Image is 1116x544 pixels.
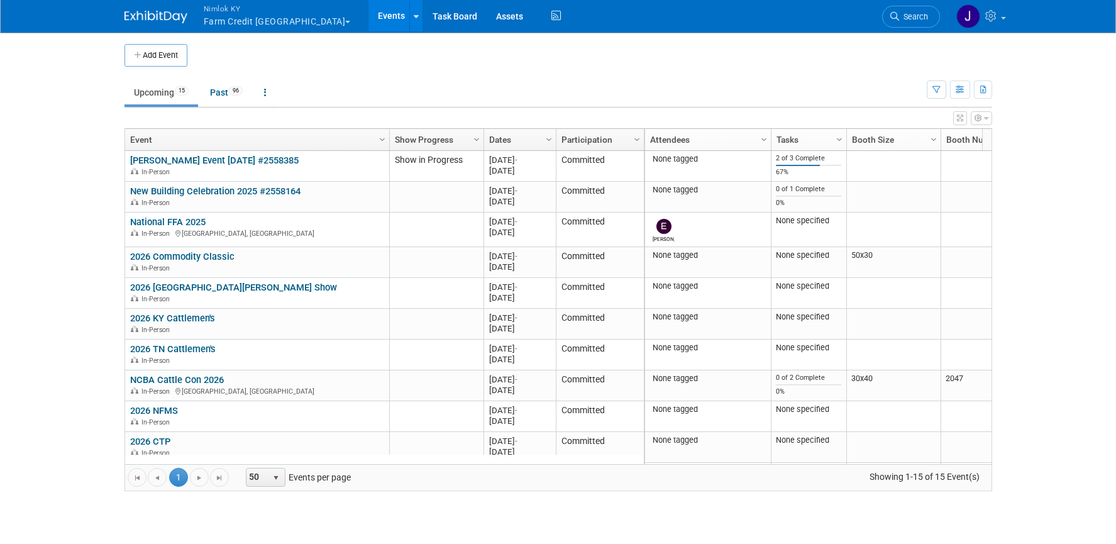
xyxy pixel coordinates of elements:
span: - [515,186,517,196]
div: [DATE] [489,416,550,426]
div: [DATE] [489,385,550,396]
div: [DATE] [489,216,550,227]
div: [DATE] [489,282,550,292]
div: 2 of 3 Complete [776,154,841,163]
img: Elizabeth Woods [656,219,671,234]
a: [PERSON_NAME] Event [DATE] #2558385 [130,155,299,166]
a: Upcoming15 [124,80,198,104]
div: None tagged [649,312,766,322]
a: Past96 [201,80,252,104]
div: None tagged [649,154,766,164]
span: In-Person [141,199,174,207]
a: Column Settings [542,129,556,148]
img: In-Person Event [131,387,138,394]
a: Go to the last page [210,468,229,487]
td: 30x40 [846,370,941,401]
div: [DATE] [489,313,550,323]
button: Add Event [124,44,187,67]
span: - [515,436,517,446]
div: 0% [776,199,841,208]
span: Go to the previous page [152,473,162,483]
div: [DATE] [489,405,550,416]
span: In-Person [141,295,174,303]
span: - [515,155,517,165]
div: None specified [776,250,841,260]
span: 96 [229,86,243,96]
img: In-Person Event [131,326,138,332]
a: Column Settings [832,129,846,148]
td: Committed [556,340,644,370]
span: In-Person [141,449,174,457]
span: - [515,406,517,415]
span: Showing 1-15 of 15 Event(s) [858,468,991,486]
img: In-Person Event [131,230,138,236]
a: 2026 KY Cattlemen's [130,313,215,324]
div: None specified [776,281,841,291]
div: [GEOGRAPHIC_DATA], [GEOGRAPHIC_DATA] [130,386,384,396]
img: In-Person Event [131,168,138,174]
div: None tagged [649,250,766,260]
span: Column Settings [472,135,482,145]
span: Search [899,12,928,21]
a: 2026 [GEOGRAPHIC_DATA][PERSON_NAME] Show [130,282,337,293]
a: 2026 CTP [130,436,170,447]
td: Committed [556,432,644,463]
span: In-Person [141,418,174,426]
a: Column Settings [630,129,644,148]
td: 2047 [941,370,1035,401]
span: Column Settings [929,135,939,145]
div: [DATE] [489,196,550,207]
span: select [271,473,281,483]
div: [DATE] [489,165,550,176]
img: In-Person Event [131,295,138,301]
a: Booth Size [852,129,932,150]
div: 0 of 1 Complete [776,185,841,194]
span: - [515,217,517,226]
div: [DATE] [489,186,550,196]
td: Committed [556,278,644,309]
div: 67% [776,168,841,177]
a: Attendees [650,129,763,150]
td: 50x30 [846,247,941,278]
td: Committed [556,370,644,401]
div: None tagged [649,404,766,414]
a: National FFA 2025 [130,216,206,228]
img: In-Person Event [131,357,138,363]
div: None specified [776,404,841,414]
span: Column Settings [834,135,844,145]
img: In-Person Event [131,449,138,455]
a: Search [882,6,940,28]
span: - [515,375,517,384]
span: Column Settings [632,135,642,145]
td: Show in Progress [389,151,483,182]
div: [DATE] [489,227,550,238]
a: Column Settings [375,129,389,148]
div: [DATE] [489,436,550,447]
span: In-Person [141,264,174,272]
span: In-Person [141,230,174,238]
span: - [515,313,517,323]
span: In-Person [141,326,174,334]
div: [DATE] [489,262,550,272]
div: None tagged [649,374,766,384]
a: New Building Celebration 2025 #2558164 [130,186,301,197]
a: 2026 Commodity Classic [130,251,235,262]
img: In-Person Event [131,264,138,270]
div: None specified [776,216,841,226]
span: 15 [175,86,189,96]
a: NCBA Cattle Con 2026 [130,374,224,386]
a: Participation [561,129,636,150]
div: 0 of 2 Complete [776,374,841,382]
img: In-Person Event [131,418,138,425]
span: - [515,344,517,353]
a: Tasks [776,129,838,150]
td: Committed [556,213,644,247]
div: [DATE] [489,343,550,354]
div: [DATE] [489,155,550,165]
a: Go to the first page [128,468,146,487]
div: None specified [776,343,841,353]
div: [DATE] [489,323,550,334]
td: Committed [556,309,644,340]
a: 2026 NFMS [130,405,178,416]
span: 1 [169,468,188,487]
